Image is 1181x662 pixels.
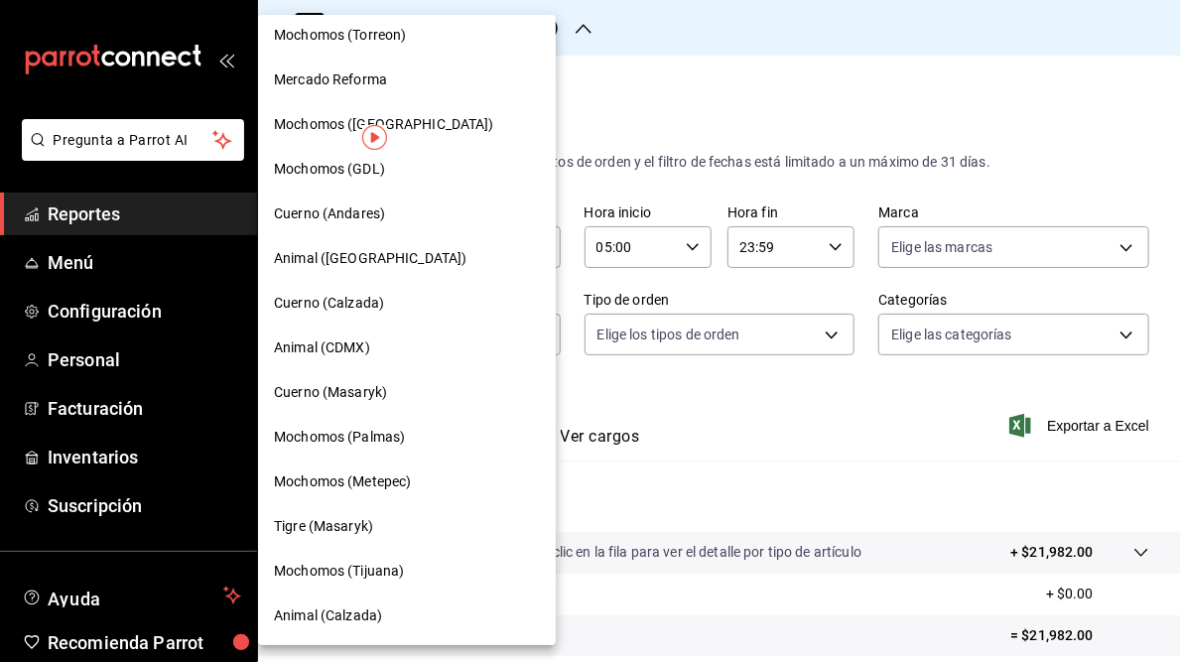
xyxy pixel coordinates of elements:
[274,69,387,90] span: Mercado Reforma
[258,13,556,58] div: Mochomos (Torreon)
[274,561,404,582] span: Mochomos (Tijuana)
[274,203,385,224] span: Cuerno (Andares)
[274,159,385,180] span: Mochomos (GDL)
[258,58,556,102] div: Mercado Reforma
[258,326,556,370] div: Animal (CDMX)
[274,248,466,269] span: Animal ([GEOGRAPHIC_DATA])
[274,25,406,46] span: Mochomos (Torreon)
[258,415,556,460] div: Mochomos (Palmas)
[274,114,494,135] span: Mochomos ([GEOGRAPHIC_DATA])
[258,147,556,192] div: Mochomos (GDL)
[274,382,387,403] span: Cuerno (Masaryk)
[258,594,556,638] div: Animal (Calzada)
[274,516,373,537] span: Tigre (Masaryk)
[258,102,556,147] div: Mochomos ([GEOGRAPHIC_DATA])
[274,427,405,448] span: Mochomos (Palmas)
[258,192,556,236] div: Cuerno (Andares)
[274,293,384,314] span: Cuerno (Calzada)
[274,337,370,358] span: Animal (CDMX)
[258,236,556,281] div: Animal ([GEOGRAPHIC_DATA])
[362,125,387,150] img: Tooltip marker
[258,504,556,549] div: Tigre (Masaryk)
[258,460,556,504] div: Mochomos (Metepec)
[258,549,556,594] div: Mochomos (Tijuana)
[258,370,556,415] div: Cuerno (Masaryk)
[274,605,382,626] span: Animal (Calzada)
[258,281,556,326] div: Cuerno (Calzada)
[274,471,411,492] span: Mochomos (Metepec)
